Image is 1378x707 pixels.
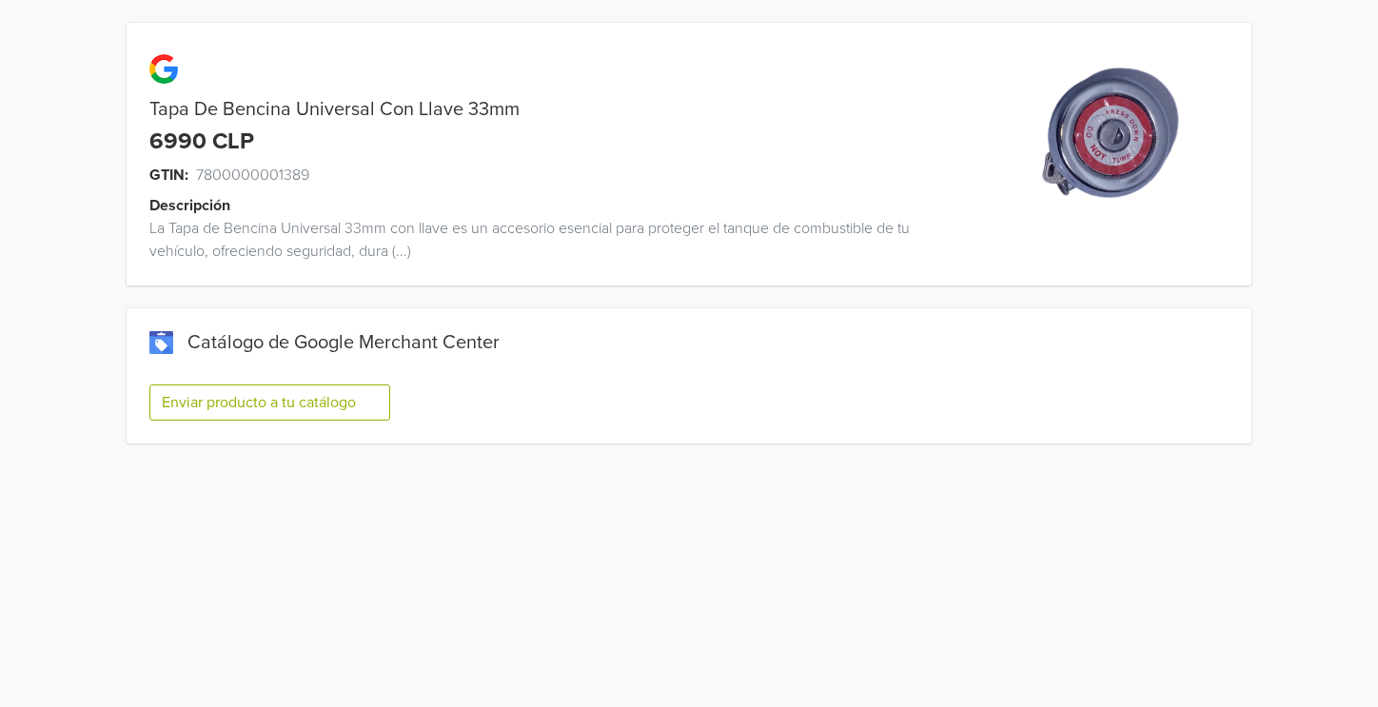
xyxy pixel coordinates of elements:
div: La Tapa de Bencina Universal 33mm con llave es un accesorio esencial para proteger el tanque de c... [127,217,970,263]
div: Descripción [149,194,993,217]
button: Enviar producto a tu catálogo [149,384,390,421]
span: GTIN: [149,164,188,187]
div: 6990 CLP [149,128,254,156]
div: Tapa De Bencina Universal Con Llave 33mm [127,98,970,121]
span: 7800000001389 [196,164,309,187]
div: Catálogo de Google Merchant Center [149,331,1229,354]
img: product_image [1039,61,1183,205]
